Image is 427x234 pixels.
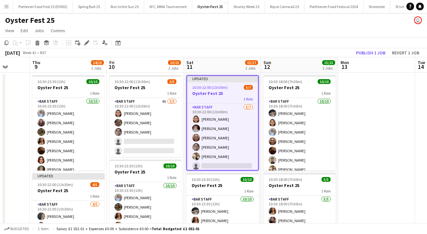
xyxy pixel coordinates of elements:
span: 4/5 [90,182,99,187]
app-user-avatar: Gary James [414,16,422,24]
div: Updated [187,76,258,81]
app-card-role: Bar Staff4A3/510:30-22:00 (11h30m)[PERSON_NAME][PERSON_NAME][PERSON_NAME] [109,98,182,157]
span: 14/15 [91,60,104,65]
span: 10:30-18:00 (7h30m) [269,79,302,84]
h3: Oyster Fest 25 [109,85,182,90]
app-card-role: Bar Staff5/710:30-22:00 (11h30m)[PERSON_NAME][PERSON_NAME][PERSON_NAME][PERSON_NAME][PERSON_NAME] [187,104,258,182]
app-job-card: 10:30-22:00 (11h30m)3/5Oyster Fest 251 RoleBar Staff4A3/510:30-22:00 (11h30m)[PERSON_NAME][PERSON... [109,75,182,157]
span: 10:30-23:30 (13h) [192,177,220,182]
button: Publish 1 job [353,49,388,57]
span: 10:30-23:30 (13h) [37,79,65,84]
span: 10/10 [241,177,253,182]
div: 2 Jobs [245,66,258,70]
span: Week 41 [21,50,37,55]
button: Portleven Food Fest 25 (EV002) [13,0,73,13]
span: 1 Role [243,97,253,101]
button: Royal Cornwall 25 [265,0,304,13]
app-card-role: Bar Staff10/1010:30-18:00 (7h30m)[PERSON_NAME][PERSON_NAME][PERSON_NAME][PERSON_NAME][PERSON_NAME... [263,98,336,204]
h3: Oyster Fest 25 [186,183,259,188]
span: 1 Role [90,194,99,199]
span: 10/10 [86,79,99,84]
span: 3/5 [167,79,176,84]
h3: Oyster Fest 25 [187,90,258,96]
span: Tue [418,60,425,65]
span: 10:30-22:00 (11h30m) [37,182,73,187]
span: 15/15 [322,60,335,65]
span: Budgeted [10,227,29,231]
span: Comms [51,28,65,33]
span: 10:30-18:00 (7h30m) [269,177,302,182]
span: 5/5 [322,177,331,182]
span: 10:30-22:00 (11h30m) [114,79,150,84]
span: 11 [185,63,194,70]
button: Spring Ball 25 [73,0,105,13]
span: 15/17 [245,60,258,65]
div: [DATE] [5,50,20,56]
button: Shoreside [363,0,390,13]
span: 13/15 [168,60,181,65]
div: 2 Jobs [91,66,104,70]
button: Oyster Fest 25 [192,0,228,13]
div: Updated [32,173,104,178]
span: 12 [263,63,271,70]
button: Budgeted [3,225,30,232]
span: Thu [32,60,40,65]
span: 1 Role [167,91,176,96]
h3: Oyster Fest 25 [32,188,104,193]
div: BST [40,50,46,55]
span: Fri [109,60,114,65]
span: 1 Role [90,91,99,96]
button: Revert 1 job [389,49,422,57]
h3: Oyster Fest 25 [32,85,104,90]
button: XFC, MMA Tournament [144,0,192,13]
div: 2 Jobs [323,66,335,70]
app-card-role: Bar Staff10/1010:30-23:30 (13h)[PERSON_NAME][PERSON_NAME][PERSON_NAME][PERSON_NAME][PERSON_NAME][... [32,98,104,204]
span: Total Budgeted £1 032.01 [152,226,199,231]
a: Jobs [32,26,47,35]
span: 10/10 [164,164,176,168]
span: 14 [417,63,425,70]
a: Comms [48,26,68,35]
button: Shanty Week 25 [228,0,265,13]
span: 1 Role [321,91,331,96]
span: 1 Role [167,175,176,180]
span: 13 [340,63,349,70]
span: Sat [186,60,194,65]
span: 1 Role [244,189,253,193]
span: 1 Role [321,189,331,193]
h3: Oyster Fest 25 [263,183,336,188]
a: View [3,26,17,35]
h1: Oyster Fest 25 [5,15,55,25]
span: 10:30-22:00 (11h30m) [192,85,228,90]
div: Salary £1 032.01 + Expenses £0.00 + Subsistence £0.00 = [56,226,199,231]
span: Mon [341,60,349,65]
button: Porthleven Food Festival 2024 [304,0,363,13]
span: 10:30-23:30 (13h) [114,164,143,168]
app-job-card: 10:30-18:00 (7h30m)10/10Oyster Fest 251 RoleBar Staff10/1010:30-18:00 (7h30m)[PERSON_NAME][PERSON... [263,75,336,171]
span: 10/10 [318,79,331,84]
span: Jobs [35,28,44,33]
div: 2 Jobs [168,66,181,70]
button: Run to the Sun 25 [105,0,144,13]
span: 10 [108,63,114,70]
span: Edit [21,28,28,33]
app-job-card: 10:30-23:30 (13h)10/10Oyster Fest 251 RoleBar Staff10/1010:30-23:30 (13h)[PERSON_NAME][PERSON_NAM... [32,75,104,171]
span: 5/7 [244,85,253,90]
a: Edit [18,26,31,35]
app-job-card: Updated10:30-22:00 (11h30m)5/7Oyster Fest 251 RoleBar Staff5/710:30-22:00 (11h30m)[PERSON_NAME][P... [186,75,259,171]
h3: Oyster Fest 25 [109,169,182,175]
span: 1 item [35,226,51,231]
h3: Oyster Fest 25 [263,85,336,90]
span: Sun [263,60,271,65]
span: View [5,28,14,33]
span: 9 [31,63,40,70]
